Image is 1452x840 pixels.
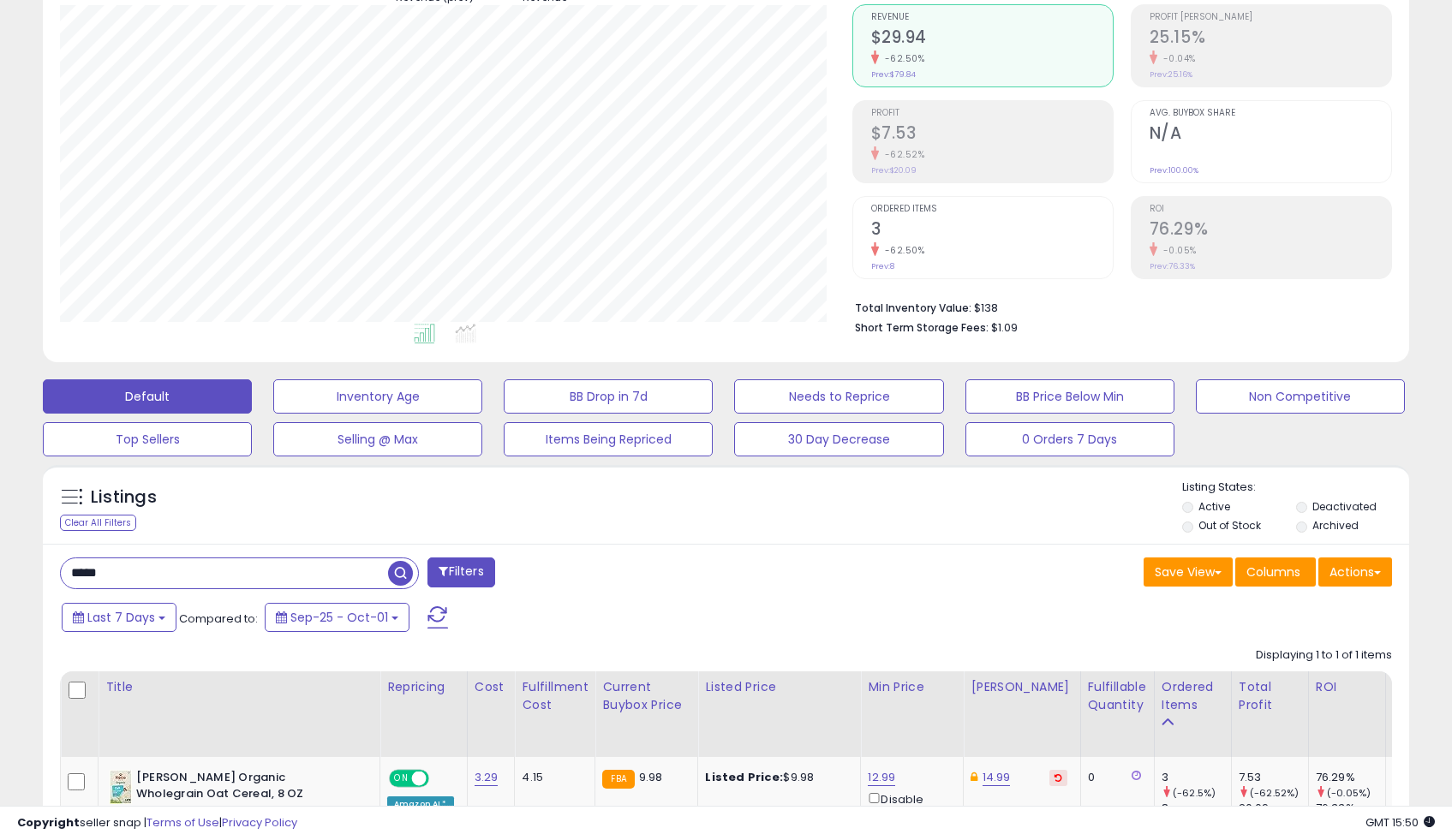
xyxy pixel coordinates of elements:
div: Total Profit [1239,678,1301,714]
div: 4.15 [522,770,582,785]
label: Out of Stock [1198,518,1261,533]
small: Prev: 8 [871,261,894,271]
p: Listing States: [1182,480,1409,496]
small: (-62.5%) [1173,786,1216,800]
span: Revenue [871,13,1113,22]
button: Actions [1318,557,1392,587]
a: Privacy Policy [222,814,297,831]
small: -62.50% [879,52,925,65]
small: Prev: $20.09 [871,165,917,176]
div: 0 [1088,770,1141,785]
span: ON [391,771,412,786]
button: Filters [427,557,494,587]
li: $138 [855,296,1379,317]
button: Needs to Reprice [734,379,943,414]
div: Listed Price [705,678,853,696]
button: BB Price Below Min [965,379,1174,414]
h2: 3 [871,219,1113,242]
a: 12.99 [868,769,895,786]
div: seller snap | | [17,815,297,831]
small: -0.04% [1157,52,1196,65]
b: Listed Price: [705,769,783,785]
span: 2025-10-9 15:50 GMT [1365,814,1435,831]
div: Min Price [868,678,956,696]
div: Fulfillment Cost [522,678,588,714]
div: 7.53 [1239,770,1308,785]
label: Archived [1312,518,1359,533]
b: Total Inventory Value: [855,301,971,315]
small: Prev: $79.84 [871,69,916,80]
button: Top Sellers [43,422,252,456]
small: -0.05% [1157,244,1197,257]
h2: $7.53 [871,123,1113,146]
span: Compared to: [179,611,258,627]
button: 30 Day Decrease [734,422,943,456]
label: Active [1198,499,1230,514]
button: Default [43,379,252,414]
button: Last 7 Days [62,603,176,632]
label: Deactivated [1312,499,1377,514]
span: OFF [427,771,454,786]
button: Columns [1235,557,1316,587]
a: 3.29 [475,769,499,786]
span: Profit [PERSON_NAME] [1150,13,1391,22]
div: 3 [1162,770,1231,785]
small: -62.50% [879,244,925,257]
button: BB Drop in 7d [504,379,713,414]
small: Prev: 25.16% [1150,69,1192,80]
div: Ordered Items [1162,678,1224,714]
div: Repricing [387,678,460,696]
span: Columns [1246,563,1300,581]
div: [PERSON_NAME] [971,678,1073,696]
button: 0 Orders 7 Days [965,422,1174,456]
div: 76.29% [1316,770,1385,785]
small: (-0.05%) [1327,786,1371,800]
h2: $29.94 [871,27,1113,51]
span: $1.09 [991,319,1018,336]
button: Non Competitive [1196,379,1405,414]
button: Inventory Age [273,379,482,414]
h2: 25.15% [1150,27,1391,51]
div: Displaying 1 to 1 of 1 items [1256,647,1392,664]
span: Ordered Items [871,205,1113,214]
small: FBA [602,770,634,789]
div: ROI [1316,678,1378,696]
small: Prev: 100.00% [1150,165,1198,176]
button: Save View [1144,557,1233,587]
button: Sep-25 - Oct-01 [265,603,409,632]
h5: Listings [91,486,157,509]
span: Last 7 Days [87,609,155,626]
button: Items Being Repriced [504,422,713,456]
b: Short Term Storage Fees: [855,320,989,335]
img: 41QOxbDU-BL._SL40_.jpg [110,770,132,804]
h2: 76.29% [1150,219,1391,242]
a: 14.99 [983,769,1011,786]
small: Prev: 76.33% [1150,261,1195,271]
div: Title [105,678,373,696]
small: (-62.52%) [1250,786,1299,800]
button: Selling @ Max [273,422,482,456]
span: ROI [1150,205,1391,214]
div: Clear All Filters [60,515,136,531]
h2: N/A [1150,123,1391,146]
span: 9.98 [639,769,663,785]
small: -62.52% [879,148,925,161]
div: Fulfillable Quantity [1088,678,1147,714]
span: Sep-25 - Oct-01 [290,609,388,626]
a: Terms of Use [146,814,219,831]
strong: Copyright [17,814,80,831]
div: Current Buybox Price [602,678,690,714]
div: Cost [475,678,508,696]
span: Avg. Buybox Share [1150,109,1391,118]
b: [PERSON_NAME] Organic Wholegrain Oat Cereal, 8 OZ [136,770,344,806]
span: Profit [871,109,1113,118]
div: $9.98 [705,770,847,785]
